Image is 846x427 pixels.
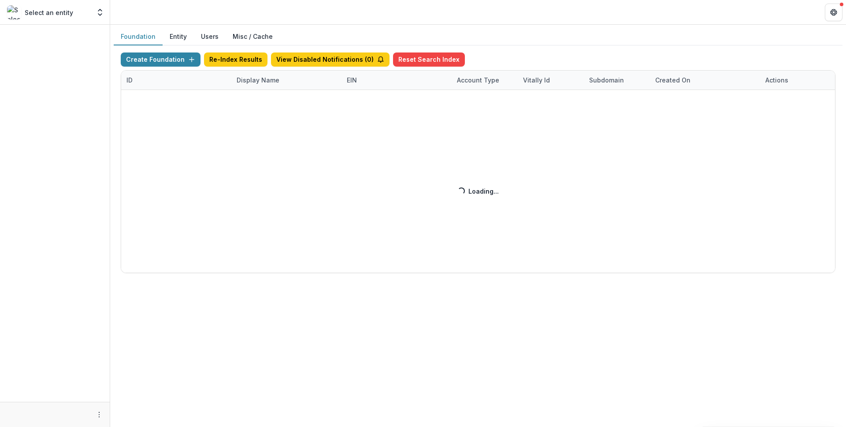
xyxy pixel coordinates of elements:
button: Misc / Cache [226,28,280,45]
button: Foundation [114,28,163,45]
p: Select an entity [25,8,73,17]
button: Users [194,28,226,45]
button: Entity [163,28,194,45]
button: Get Help [825,4,842,21]
button: More [94,409,104,420]
button: Open entity switcher [94,4,106,21]
img: Select an entity [7,5,21,19]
